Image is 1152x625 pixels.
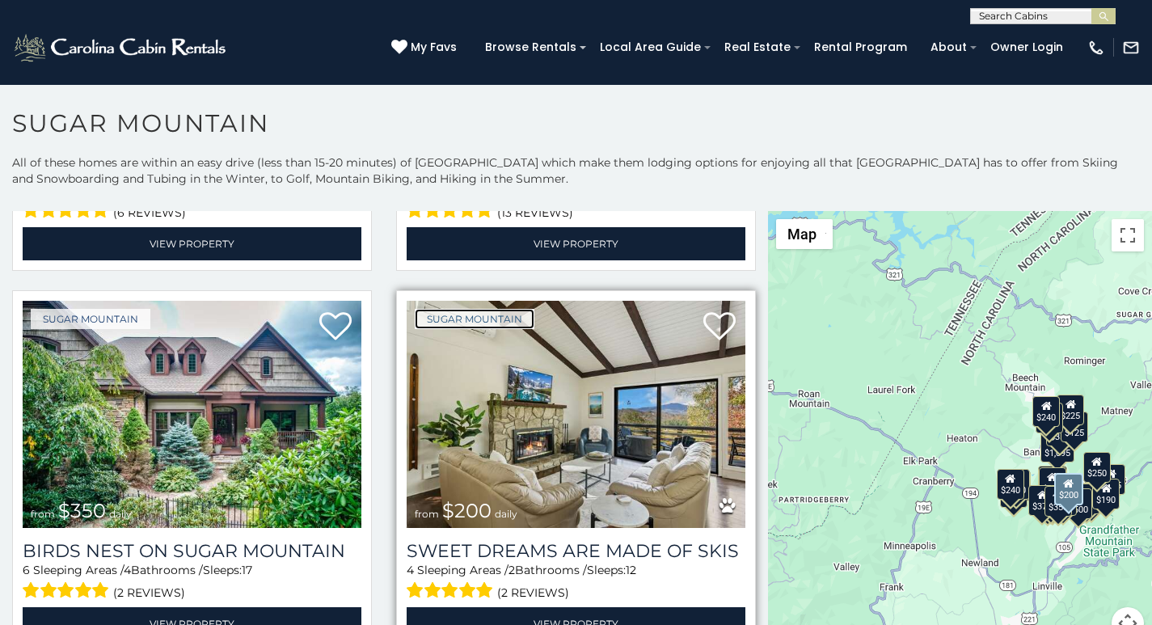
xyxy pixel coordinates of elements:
[319,310,352,344] a: Add to favorites
[497,582,569,603] span: (2 reviews)
[407,227,745,260] a: View Property
[1122,39,1140,57] img: mail-regular-white.png
[592,35,709,60] a: Local Area Guide
[508,563,515,577] span: 2
[415,309,534,329] a: Sugar Mountain
[806,35,915,60] a: Rental Program
[1112,219,1144,251] button: Toggle fullscreen view
[58,499,106,522] span: $350
[1097,464,1125,495] div: $155
[1057,395,1084,425] div: $225
[922,35,975,60] a: About
[109,508,132,520] span: daily
[407,540,745,562] a: Sweet Dreams Are Made Of Skis
[23,301,361,528] a: Birds Nest On Sugar Mountain from $350 daily
[787,226,817,243] span: Map
[1035,403,1062,433] div: $170
[1060,412,1087,442] div: $125
[113,202,186,223] span: (6 reviews)
[1032,396,1060,427] div: $240
[626,563,636,577] span: 12
[1072,484,1099,514] div: $195
[1037,466,1065,496] div: $190
[1053,473,1082,505] div: $200
[391,39,461,57] a: My Favs
[1040,432,1074,462] div: $1,095
[776,219,833,249] button: Change map style
[1092,479,1120,509] div: $190
[23,227,361,260] a: View Property
[982,35,1071,60] a: Owner Login
[407,563,414,577] span: 4
[407,301,745,528] a: Sweet Dreams Are Made Of Skis from $200 daily
[442,499,492,522] span: $200
[23,540,361,562] a: Birds Nest On Sugar Mountain
[124,563,131,577] span: 4
[1087,39,1105,57] img: phone-regular-white.png
[1038,467,1065,498] div: $300
[495,508,517,520] span: daily
[242,563,252,577] span: 17
[415,508,439,520] span: from
[497,202,573,223] span: (13 reviews)
[716,35,799,60] a: Real Estate
[996,469,1023,500] div: $240
[23,562,361,603] div: Sleeping Areas / Bathrooms / Sleeps:
[477,35,584,60] a: Browse Rentals
[23,301,361,528] img: Birds Nest On Sugar Mountain
[12,32,230,64] img: White-1-2.png
[23,563,30,577] span: 6
[1028,485,1056,516] div: $375
[407,301,745,528] img: Sweet Dreams Are Made Of Skis
[113,582,185,603] span: (2 reviews)
[703,310,736,344] a: Add to favorites
[1044,486,1071,517] div: $350
[31,309,150,329] a: Sugar Mountain
[31,508,55,520] span: from
[407,562,745,603] div: Sleeping Areas / Bathrooms / Sleeps:
[411,39,457,56] span: My Favs
[1082,452,1110,483] div: $250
